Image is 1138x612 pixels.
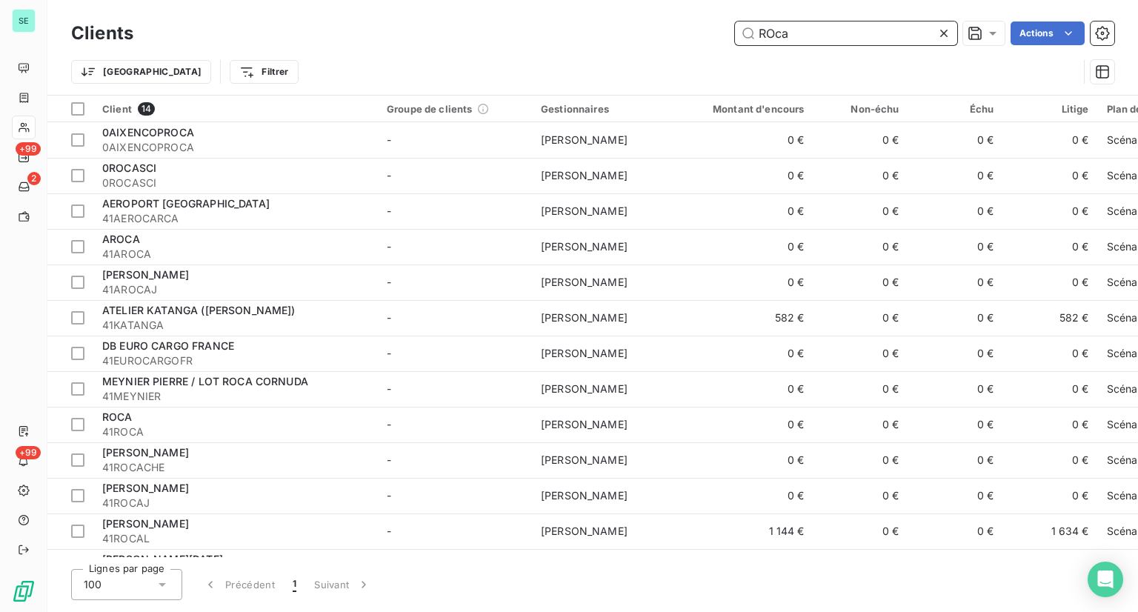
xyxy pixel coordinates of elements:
span: [PERSON_NAME] [102,482,189,494]
span: - [387,240,391,253]
img: Logo LeanPay [12,579,36,603]
td: 0 € [813,265,908,300]
td: 0 € [908,193,1003,229]
span: [PERSON_NAME] [541,311,628,324]
td: 0 € [686,229,813,265]
span: - [387,204,391,217]
td: 0 € [686,265,813,300]
td: 0 € [908,300,1003,336]
span: 1 [293,577,296,592]
span: [PERSON_NAME] [102,517,189,530]
div: Litige [1012,103,1089,115]
button: [GEOGRAPHIC_DATA] [71,60,211,84]
span: 41ROCACHE [102,460,369,475]
span: - [387,418,391,430]
span: AROCA [102,233,140,245]
span: 0AIXENCOPROCA [102,126,194,139]
span: [PERSON_NAME] [541,240,628,253]
div: Gestionnaires [541,103,677,115]
td: 0 € [908,265,1003,300]
span: [PERSON_NAME] [102,446,189,459]
td: 0 € [686,336,813,371]
button: Filtrer [230,60,298,84]
td: 0 € [813,407,908,442]
button: Suivant [305,569,380,600]
td: 0 € [686,371,813,407]
span: 0ROCASCI [102,176,369,190]
span: DB EURO CARGO FRANCE [102,339,234,352]
td: 0 € [908,158,1003,193]
td: 0 € [813,371,908,407]
div: Open Intercom Messenger [1088,562,1123,597]
span: [PERSON_NAME] [102,268,189,281]
div: Montant d'encours [695,103,805,115]
td: 0 € [908,407,1003,442]
span: - [387,453,391,466]
td: 0 € [908,229,1003,265]
span: ATELIER KATANGA ([PERSON_NAME]) [102,304,296,316]
span: - [387,525,391,537]
td: 0 € [686,478,813,513]
span: 0ROCASCI [102,162,156,174]
td: 0 € [908,442,1003,478]
span: - [387,347,391,359]
td: 0 € [1003,371,1098,407]
td: 0 € [686,122,813,158]
td: 0 € [813,549,908,585]
td: 582 € [686,300,813,336]
div: Échu [917,103,994,115]
span: [PERSON_NAME] [541,169,628,182]
span: [PERSON_NAME] [541,133,628,146]
span: - [387,382,391,395]
span: Client [102,103,132,115]
td: 0 € [813,336,908,371]
span: 41AEROCARCA [102,211,369,226]
span: [PERSON_NAME] [541,276,628,288]
span: [PERSON_NAME][DATE] [102,553,223,565]
input: Rechercher [735,21,957,45]
h3: Clients [71,20,133,47]
td: 0 € [1003,336,1098,371]
td: 0 € [813,229,908,265]
td: 0 € [813,122,908,158]
span: +99 [16,142,41,156]
span: [PERSON_NAME] [541,453,628,466]
td: 0 € [1003,442,1098,478]
span: - [387,276,391,288]
td: 0 € [1003,478,1098,513]
td: 0 € [1003,229,1098,265]
td: 0 € [1003,549,1098,585]
td: 0 € [686,442,813,478]
span: [PERSON_NAME] [541,204,628,217]
span: [PERSON_NAME] [541,382,628,395]
span: 41ROCA [102,425,369,439]
td: 0 € [908,371,1003,407]
td: 0 € [1003,407,1098,442]
span: 41EUROCARGOFR [102,353,369,368]
td: 0 € [813,478,908,513]
div: SE [12,9,36,33]
span: 14 [138,102,155,116]
td: 0 € [1003,265,1098,300]
span: MEYNIER PIERRE / LOT ROCA CORNUDA [102,375,308,388]
span: 0AIXENCOPROCA [102,140,369,155]
td: 0 € [686,158,813,193]
td: 0 € [813,300,908,336]
td: 0 € [813,442,908,478]
span: +99 [16,446,41,459]
td: 0 € [908,549,1003,585]
td: 582 € [1003,300,1098,336]
button: Précédent [194,569,284,600]
button: Actions [1011,21,1085,45]
span: - [387,133,391,146]
td: 0 € [686,193,813,229]
div: Non-échu [822,103,899,115]
td: 0 € [908,513,1003,549]
td: 0 € [1003,193,1098,229]
span: - [387,169,391,182]
td: 0 € [1003,122,1098,158]
span: 41ROCAJ [102,496,369,510]
td: 0 € [908,336,1003,371]
span: 41ROCAL [102,531,369,546]
span: 41MEYNIER [102,389,369,404]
